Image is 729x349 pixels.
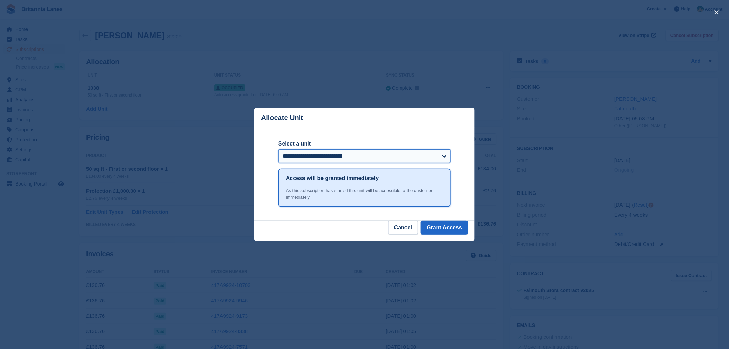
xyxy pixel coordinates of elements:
[286,187,443,201] div: As this subscription has started this unit will be accessible to the customer immediately.
[388,221,418,235] button: Cancel
[421,221,468,235] button: Grant Access
[286,174,379,182] h1: Access will be granted immediately
[261,114,303,122] p: Allocate Unit
[278,140,451,148] label: Select a unit
[711,7,722,18] button: close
